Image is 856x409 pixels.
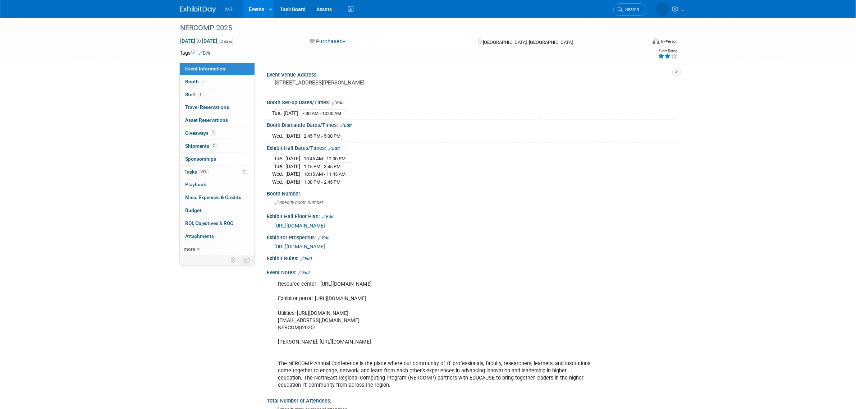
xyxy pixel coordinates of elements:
td: Tue. [273,155,286,163]
div: Exhibit Rules: [267,253,676,262]
span: 2 [211,143,217,148]
div: Resource center: [URL][DOMAIN_NAME] Exhibitor portal: [URL][DOMAIN_NAME] Utilities: [URL][DOMAIN_... [273,277,597,392]
span: Attachments [186,233,214,239]
div: Event Venue Address: [267,69,676,78]
a: Edit [301,256,312,261]
td: Wed. [273,170,286,178]
span: 89% [199,169,209,174]
pre: [STREET_ADDRESS][PERSON_NAME] [275,79,430,86]
span: Sponsorships [186,156,216,162]
div: Exhibit Hall Dates/Times: [267,143,676,152]
span: Budget [186,207,202,213]
span: Asset Reservations [186,117,228,123]
img: Kyle Shelstad [656,3,669,16]
td: Toggle Event Tabs [240,256,255,265]
a: Edit [332,100,344,105]
div: Event Format [604,37,678,48]
img: Format-Inperson.png [653,38,660,44]
a: Edit [340,123,352,128]
span: 10:15 AM - 11:45 AM [304,171,346,177]
div: Exhibitor Prospectus: [267,232,676,242]
div: Total Number of Attendees: [267,395,676,404]
a: Edit [199,51,211,56]
i: Booth reservation complete [202,79,206,83]
span: more [184,246,196,252]
span: Misc. Expenses & Credits [186,194,242,200]
a: Sponsorships [180,153,255,165]
span: 1 [211,130,216,135]
td: [DATE] [286,155,301,163]
td: Tags [180,49,211,56]
span: [GEOGRAPHIC_DATA], [GEOGRAPHIC_DATA] [483,40,573,45]
a: Asset Reservations [180,114,255,127]
span: 2:45 PM - 5:00 PM [304,133,341,139]
a: Tasks89% [180,166,255,178]
span: Search [623,7,640,12]
a: [URL][DOMAIN_NAME] [275,244,325,249]
span: Staff [186,92,203,97]
a: Search [613,3,646,16]
a: Budget [180,204,255,217]
span: 7:30 AM - 10:00 AM [302,111,342,116]
a: Edit [318,235,330,240]
span: Travel Reservations [186,104,229,110]
div: Event Notes: [267,267,676,276]
img: ExhibitDay [180,6,216,13]
a: Travel Reservations [180,101,255,114]
td: [DATE] [286,162,301,170]
a: Staff1 [180,88,255,101]
span: 1:15 PM - 3:45 PM [304,164,341,169]
span: Shipments [186,143,217,149]
span: IVS [225,6,233,12]
span: Playbook [186,181,206,187]
span: Event Information [186,66,226,72]
span: ROI, Objectives & ROO [186,220,234,226]
span: Booth [186,79,207,84]
td: Tue. [273,109,284,117]
a: [URL][DOMAIN_NAME] [275,223,325,229]
a: Shipments2 [180,140,255,152]
a: more [180,243,255,256]
a: Giveaways1 [180,127,255,139]
div: Booth Set-up Dates/Times: [267,97,676,106]
button: Purchased [307,38,348,45]
div: In-Person [661,39,678,44]
span: Tasks [185,169,209,175]
div: NERCOMP 2025 [178,22,636,35]
span: 1 [198,92,203,97]
td: [DATE] [284,109,299,117]
span: 1:30 PM - 2:45 PM [304,179,341,185]
td: Tue. [273,162,286,170]
td: Wed. [273,178,286,185]
span: Giveaways [186,130,216,136]
span: 10:45 AM - 12:00 PM [304,156,346,161]
div: Exhibit Hall Floor Plan: [267,211,676,220]
a: ROI, Objectives & ROO [180,217,255,230]
div: Booth Dismantle Dates/Times: [267,120,676,129]
a: Edit [328,146,340,151]
span: to [196,38,202,44]
a: Misc. Expenses & Credits [180,191,255,204]
td: Personalize Event Tab Strip [228,256,240,265]
div: Event Rating [658,49,677,53]
td: [DATE] [286,132,301,139]
td: Wed. [273,132,286,139]
td: [DATE] [286,170,301,178]
a: Attachments [180,230,255,243]
a: Playbook [180,178,255,191]
a: Event Information [180,63,255,75]
td: [DATE] [286,178,301,185]
span: (2 days) [219,39,234,44]
a: Edit [298,270,310,275]
span: Specify booth number [275,200,324,205]
div: Booth Number: [267,188,676,197]
span: [DATE] [DATE] [180,38,218,44]
a: Booth [180,75,255,88]
a: Edit [322,214,334,219]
